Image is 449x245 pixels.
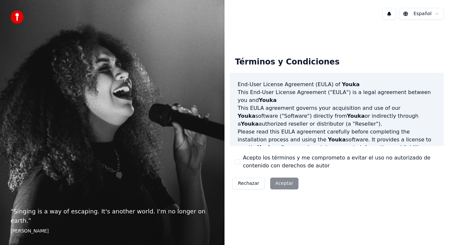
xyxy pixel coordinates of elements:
label: Acepto los términos y me comprometo a evitar el uso no autorizado de contenido con derechos de autor [243,154,438,170]
button: Rechazar [232,178,265,189]
p: “ Singing is a way of escaping. It's another world. I'm no longer on earth. ” [11,207,214,225]
span: Youka [257,144,275,151]
img: youka [11,11,24,24]
span: Youka [328,136,346,143]
span: Youka [259,97,277,103]
span: Youka [347,113,365,119]
div: Términos y Condiciones [230,52,345,73]
footer: [PERSON_NAME] [11,228,214,234]
span: Youka [241,121,259,127]
p: Please read this EULA agreement carefully before completing the installation process and using th... [238,128,436,159]
h3: End-User License Agreement (EULA) of [238,81,436,88]
p: This EULA agreement governs your acquisition and use of our software ("Software") directly from o... [238,104,436,128]
span: Youka [238,113,255,119]
span: Youka [342,81,360,87]
p: This End-User License Agreement ("EULA") is a legal agreement between you and [238,88,436,104]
